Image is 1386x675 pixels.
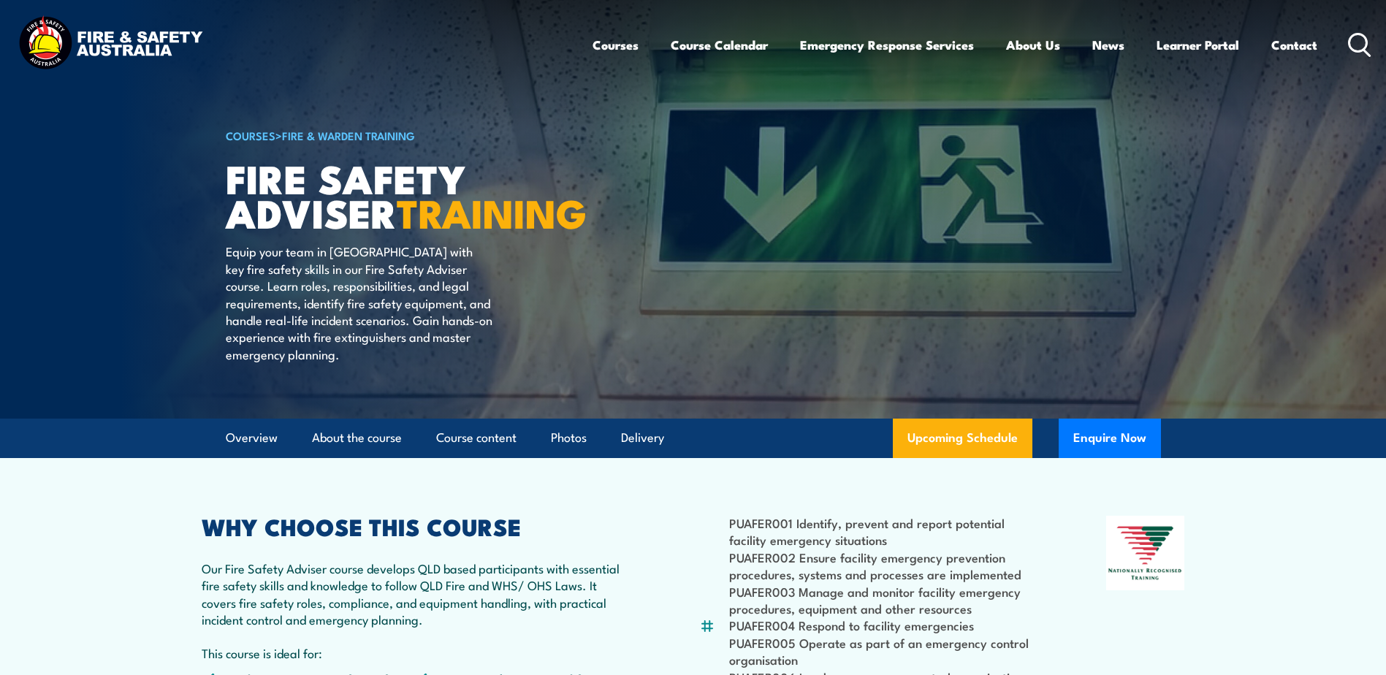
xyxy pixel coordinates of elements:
[729,617,1035,633] li: PUAFER004 Respond to facility emergencies
[226,126,587,144] h6: >
[729,634,1035,668] li: PUAFER005 Operate as part of an emergency control organisation
[226,419,278,457] a: Overview
[671,26,768,64] a: Course Calendar
[226,127,275,143] a: COURSES
[202,560,628,628] p: Our Fire Safety Adviser course develops QLD based participants with essential fire safety skills ...
[1271,26,1317,64] a: Contact
[729,549,1035,583] li: PUAFER002 Ensure facility emergency prevention procedures, systems and processes are implemented
[202,516,628,536] h2: WHY CHOOSE THIS COURSE
[1006,26,1060,64] a: About Us
[729,514,1035,549] li: PUAFER001 Identify, prevent and report potential facility emergency situations
[1059,419,1161,458] button: Enquire Now
[621,419,664,457] a: Delivery
[1157,26,1239,64] a: Learner Portal
[551,419,587,457] a: Photos
[893,419,1032,458] a: Upcoming Schedule
[729,583,1035,617] li: PUAFER003 Manage and monitor facility emergency procedures, equipment and other resources
[312,419,402,457] a: About the course
[436,419,517,457] a: Course content
[202,644,628,661] p: This course is ideal for:
[1092,26,1124,64] a: News
[282,127,415,143] a: Fire & Warden Training
[397,181,587,242] strong: TRAINING
[593,26,639,64] a: Courses
[1106,516,1185,590] img: Nationally Recognised Training logo.
[800,26,974,64] a: Emergency Response Services
[226,161,587,229] h1: FIRE SAFETY ADVISER
[226,243,492,362] p: Equip your team in [GEOGRAPHIC_DATA] with key fire safety skills in our Fire Safety Adviser cours...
